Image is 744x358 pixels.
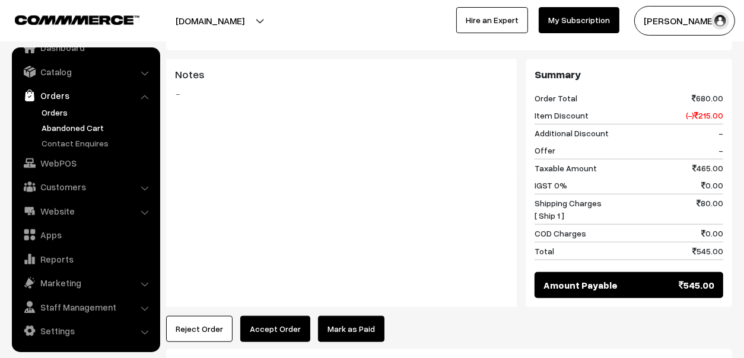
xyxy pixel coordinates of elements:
[686,109,723,122] span: (-) 215.00
[318,316,384,342] a: Mark as Paid
[240,316,310,342] button: Accept Order
[535,162,597,174] span: Taxable Amount
[543,278,618,292] span: Amount Payable
[697,197,723,222] span: 80.00
[15,272,156,293] a: Marketing
[535,127,609,139] span: Additional Discount
[15,15,139,24] img: COMMMERCE
[634,6,735,36] button: [PERSON_NAME]…
[535,68,723,81] h3: Summary
[535,245,554,257] span: Total
[134,6,286,36] button: [DOMAIN_NAME]
[692,92,723,104] span: 680.00
[718,127,723,139] span: -
[711,12,729,30] img: user
[15,248,156,270] a: Reports
[15,176,156,197] a: Customers
[15,224,156,245] a: Apps
[15,320,156,341] a: Settings
[15,200,156,222] a: Website
[456,7,528,33] a: Hire an Expert
[39,106,156,119] a: Orders
[539,7,619,33] a: My Subscription
[175,87,508,101] blockquote: -
[15,85,156,106] a: Orders
[166,316,233,342] button: Reject Order
[15,296,156,318] a: Staff Management
[535,197,602,222] span: Shipping Charges [ Ship 1 ]
[535,227,586,239] span: COD Charges
[15,37,156,58] a: Dashboard
[39,137,156,149] a: Contact Enquires
[535,179,567,191] span: IGST 0%
[15,12,119,26] a: COMMMERCE
[175,68,508,81] h3: Notes
[15,152,156,174] a: WebPOS
[701,179,723,191] span: 0.00
[15,61,156,82] a: Catalog
[535,92,577,104] span: Order Total
[718,144,723,156] span: -
[39,122,156,134] a: Abandoned Cart
[679,278,714,292] span: 545.00
[692,162,723,174] span: 465.00
[535,109,589,122] span: Item Discount
[692,245,723,257] span: 545.00
[701,227,723,239] span: 0.00
[535,144,555,156] span: Offer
